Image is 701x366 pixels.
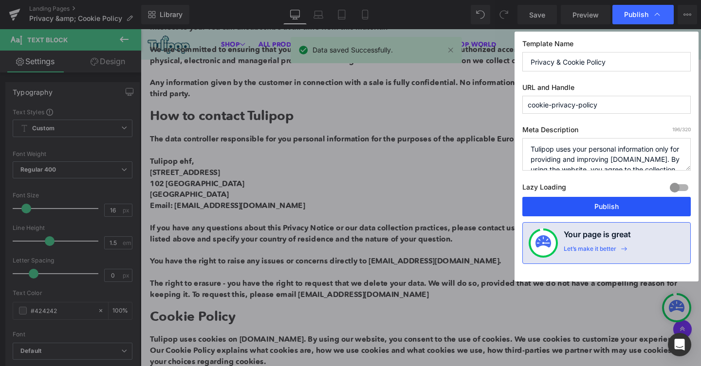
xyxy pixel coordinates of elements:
label: Lazy Loading [522,181,566,197]
span: 196 [672,126,680,132]
label: Meta Description [522,125,691,138]
span: The data controller responsible for you personal information for the purposes of the applicable E... [10,110,524,120]
div: Let’s make it better [564,245,616,258]
p: We are committed to ensuring that your information is secure. In order to prevent unauthorized ac... [10,15,579,38]
div: [STREET_ADDRESS] [10,133,579,156]
b: How to contact Tulipop [10,83,161,99]
span: Tulipop ehf, [10,134,56,143]
span: You have the right to raise any issues or concerns directly to [EMAIL_ADDRESS][DOMAIN_NAME]. [10,239,379,248]
label: URL and Handle [522,83,691,96]
div: Open Intercom Messenger [668,333,691,356]
div: 102 [GEOGRAPHIC_DATA] [10,156,579,168]
button: Publish [522,197,691,216]
h4: Your page is great [564,228,631,245]
b: Cookie Policy [10,294,100,310]
div: Email: [EMAIL_ADDRESS][DOMAIN_NAME] [10,179,579,284]
div: [GEOGRAPHIC_DATA] [10,168,579,179]
p: Any information given by the customer in connection with a sale is fully confidential. No informa... [10,50,579,73]
span: Publish [624,10,648,19]
span: The right to erasure - you have the right to request that we delete your data. We will do so, pro... [10,262,564,283]
span: /320 [672,126,691,132]
span: If you have any questions about this Privacy Notice or our data collection practices, please cont... [10,204,559,225]
img: onboarding-status.svg [535,235,551,251]
label: Template Name [522,39,691,52]
textarea: Tulipop uses your personal information only for providing and improving [DOMAIN_NAME]. By using t... [522,138,691,171]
